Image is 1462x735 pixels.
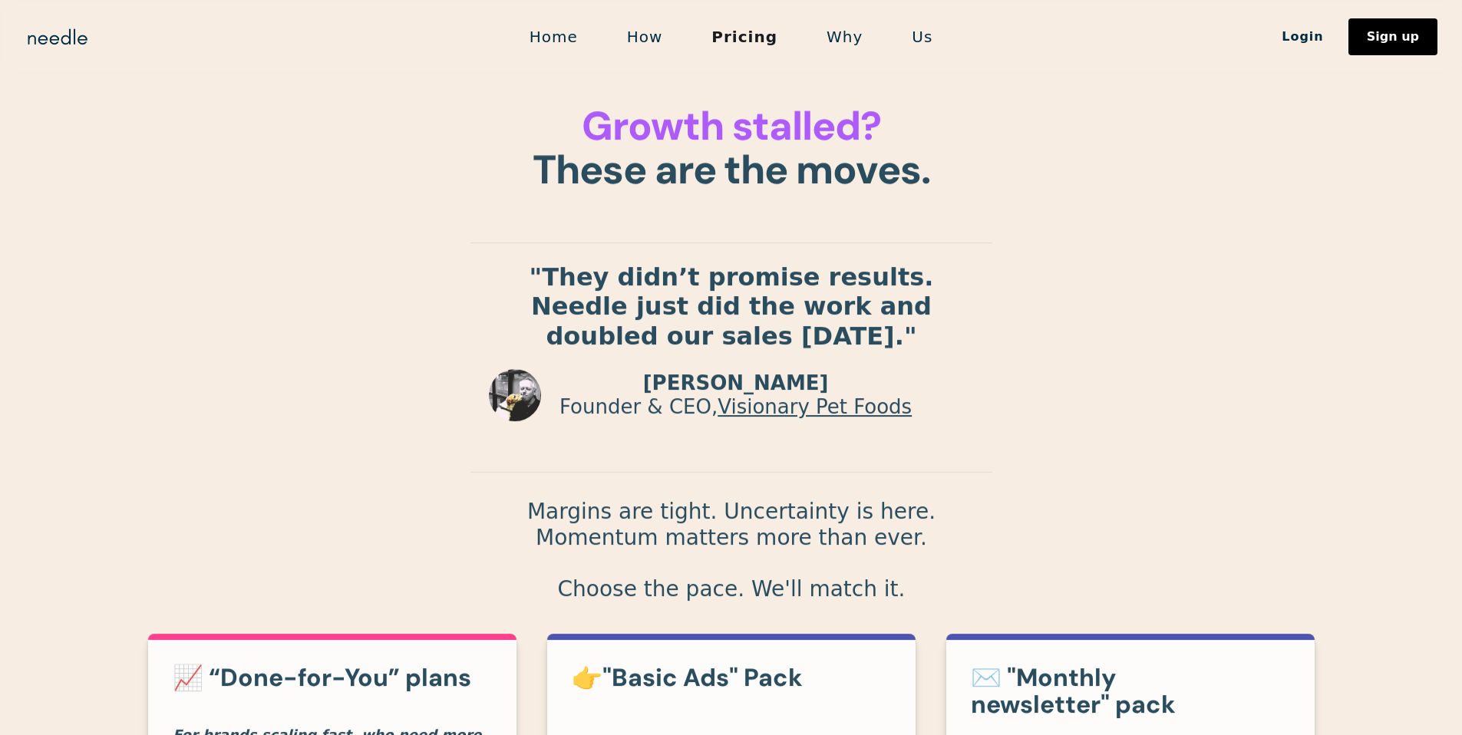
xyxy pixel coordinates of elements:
[1257,24,1348,50] a: Login
[718,396,912,419] a: Visionary Pet Foods
[529,262,933,351] strong: "They didn’t promise results. Needle just did the work and doubled our sales [DATE]."
[1367,31,1419,43] div: Sign up
[602,21,688,53] a: How
[505,21,602,53] a: Home
[1348,18,1437,55] a: Sign up
[470,104,992,192] h1: These are the moves.
[559,372,912,396] p: [PERSON_NAME]
[887,21,957,53] a: Us
[582,100,880,152] span: Growth stalled?
[173,664,492,691] h3: 📈 “Done-for-You” plans
[470,499,992,602] p: Margins are tight. Uncertainty is here. Momentum matters more than ever. Choose the pace. We'll m...
[559,396,912,420] p: Founder & CEO,
[687,21,802,53] a: Pricing
[802,21,887,53] a: Why
[572,661,803,694] strong: 👉"Basic Ads" Pack
[971,664,1290,718] h3: ✉️ "Monthly newsletter" pack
